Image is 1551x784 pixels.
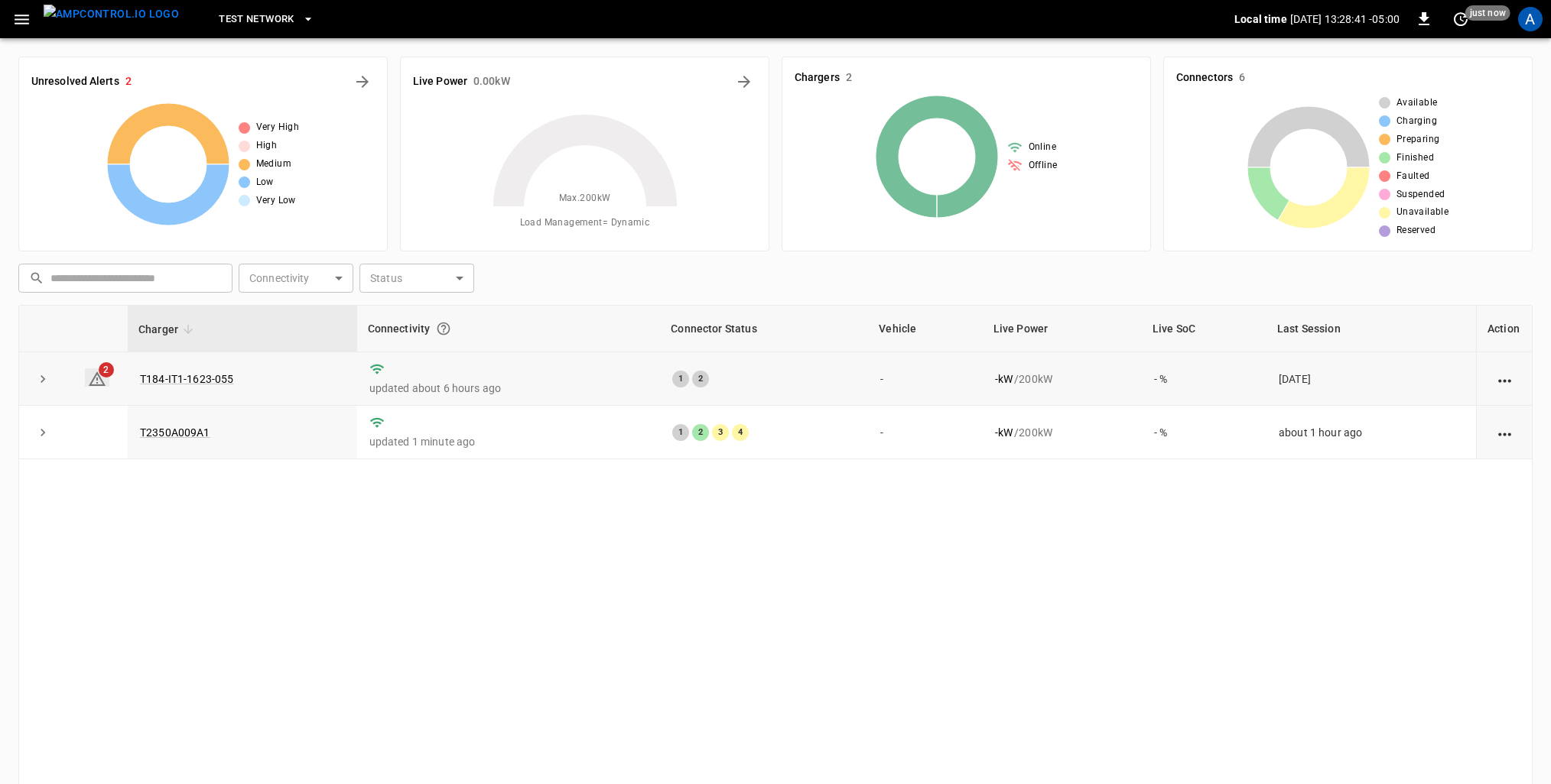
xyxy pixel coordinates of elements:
[1266,406,1476,459] td: about 1 hour ago
[256,120,300,135] span: Very High
[1290,11,1400,27] p: [DATE] 13:28:41 -05:00
[1397,114,1437,129] span: Charging
[995,425,1130,440] div: / 200 kW
[213,5,320,34] button: Test Network
[520,215,650,231] span: Load Management = Dynamic
[140,426,210,439] a: T2350A009A1
[31,368,54,390] button: expand row
[1449,7,1473,31] button: set refresh interval
[256,175,274,190] span: Low
[1397,151,1434,166] span: Finished
[1495,425,1514,440] div: action cell options
[369,381,649,396] p: updated about 6 hours ago
[85,368,109,387] a: 2
[1239,70,1245,86] h6: 6
[983,306,1142,352] th: Live Power
[256,157,291,172] span: Medium
[559,191,611,206] span: Max. 200 kW
[369,434,649,449] p: updated 1 minute ago
[1029,140,1056,155] span: Online
[1518,7,1543,31] div: profile-icon
[473,73,510,90] h6: 0.00 kW
[795,70,840,86] h6: Chargers
[1142,306,1266,352] th: Live SoC
[1142,352,1266,406] td: - %
[660,306,868,352] th: Connector Status
[1397,169,1430,184] span: Faulted
[1397,132,1440,147] span: Preparing
[1397,96,1438,111] span: Available
[692,424,709,441] div: 2
[44,5,179,24] img: ampcontrol.io logo
[99,362,114,377] span: 2
[868,406,982,459] td: -
[125,73,132,90] h6: 2
[672,424,689,441] div: 1
[995,371,1130,387] div: / 200 kW
[1495,371,1514,387] div: action cell options
[712,424,729,441] div: 3
[31,421,54,444] button: expand row
[1266,306,1476,352] th: Last Session
[430,315,457,342] button: Connection between the charger and our software.
[256,138,278,154] span: High
[732,424,749,441] div: 4
[732,70,756,94] button: Energy Overview
[31,73,119,90] h6: Unresolved Alerts
[868,306,982,352] th: Vehicle
[1234,11,1287,27] p: Local time
[1397,187,1445,202] span: Suspended
[692,371,709,387] div: 2
[350,70,375,94] button: All Alerts
[868,352,982,406] td: -
[995,425,1013,440] p: - kW
[1176,70,1233,86] h6: Connectors
[1266,352,1476,406] td: [DATE]
[219,11,294,28] span: Test Network
[138,320,198,339] span: Charger
[846,70,852,86] h6: 2
[368,315,650,342] div: Connectivity
[1142,406,1266,459] td: - %
[1397,223,1436,238] span: Reserved
[256,193,296,209] span: Very Low
[1465,5,1510,21] span: just now
[140,373,234,385] a: T184-IT1-1623-055
[672,371,689,387] div: 1
[1397,205,1449,220] span: Unavailable
[1476,306,1532,352] th: Action
[1029,158,1058,173] span: Offline
[413,73,467,90] h6: Live Power
[995,371,1013,387] p: - kW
